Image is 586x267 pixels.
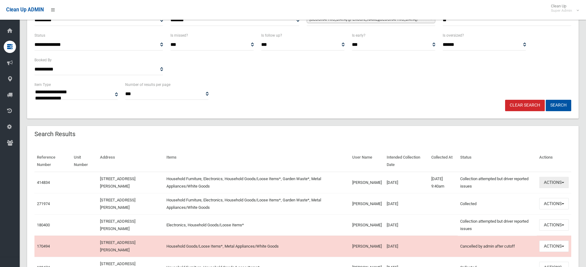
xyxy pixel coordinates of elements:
[98,151,164,172] th: Address
[458,151,537,172] th: Status
[548,4,578,13] span: Clean Up
[164,214,349,236] td: Electronics, Household Goods/Loose Items*
[429,172,458,193] td: [DATE] 9:40am
[352,32,365,39] label: Is early?
[458,193,537,214] td: Collected
[350,214,384,236] td: [PERSON_NAME]
[164,172,349,193] td: Household Furniture, Electronics, Household Goods/Loose Items*, Garden Waste*, Metal Appliances/W...
[537,151,571,172] th: Actions
[505,100,545,111] a: Clear Search
[71,151,98,172] th: Unit Number
[539,241,569,252] button: Actions
[551,8,572,13] small: Super Admin
[350,151,384,172] th: User Name
[170,32,188,39] label: Is missed?
[37,244,50,249] a: 170494
[34,151,71,172] th: Reference Number
[384,236,429,257] td: [DATE]
[384,214,429,236] td: [DATE]
[384,151,429,172] th: Intended Collection Date
[34,57,52,63] label: Booked By
[100,198,135,210] a: [STREET_ADDRESS][PERSON_NAME]
[261,32,282,39] label: Is follow up?
[34,32,45,39] label: Status
[546,100,571,111] button: Search
[37,180,50,185] a: 414834
[384,193,429,214] td: [DATE]
[443,32,464,39] label: Is oversized?
[539,177,569,188] button: Actions
[100,176,135,188] a: [STREET_ADDRESS][PERSON_NAME]
[164,236,349,257] td: Household Goods/Loose Items*, Metal Appliances/White Goods
[350,193,384,214] td: [PERSON_NAME]
[350,236,384,257] td: [PERSON_NAME]
[34,81,51,88] label: Item Type
[100,240,135,252] a: [STREET_ADDRESS][PERSON_NAME]
[384,172,429,193] td: [DATE]
[458,214,537,236] td: Collection attempted but driver reported issues
[27,128,83,140] header: Search Results
[6,7,44,13] span: Clean Up ADMIN
[429,151,458,172] th: Collected At
[37,223,50,227] a: 180400
[164,193,349,214] td: Household Furniture, Electronics, Household Goods/Loose Items*, Garden Waste*, Metal Appliances/W...
[539,219,569,231] button: Actions
[164,151,349,172] th: Items
[350,172,384,193] td: [PERSON_NAME]
[37,201,50,206] a: 271974
[458,172,537,193] td: Collection attempted but driver reported issues
[100,219,135,231] a: [STREET_ADDRESS][PERSON_NAME]
[125,81,170,88] label: Number of results per page
[458,236,537,257] td: Cancelled by admin after cutoff
[539,198,569,209] button: Actions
